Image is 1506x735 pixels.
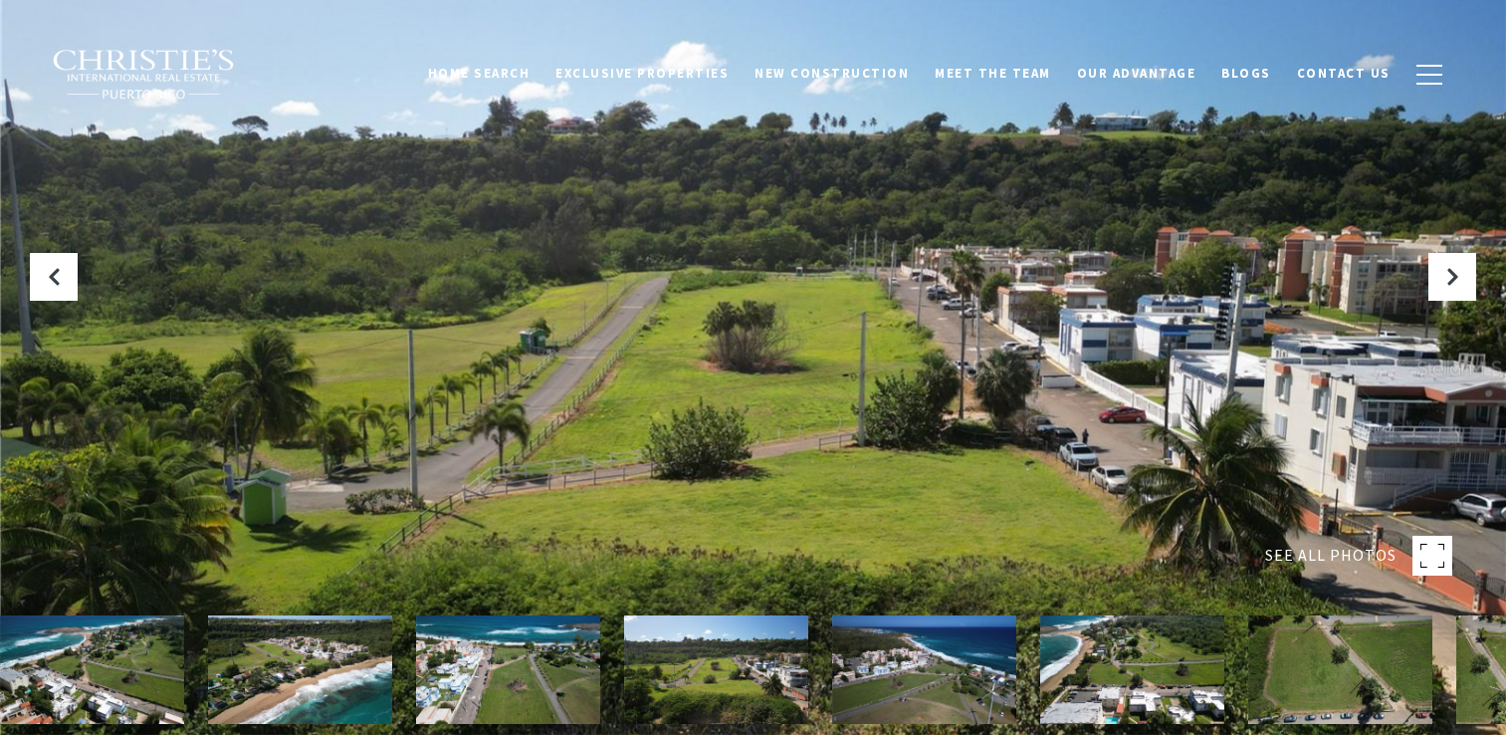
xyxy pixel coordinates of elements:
[555,65,729,82] span: Exclusive Properties
[1265,543,1397,569] span: SEE ALL PHOTOS
[1208,55,1284,93] a: Blogs
[742,55,922,93] a: New Construction
[922,55,1064,93] a: Meet the Team
[1077,65,1196,82] span: Our Advantage
[208,615,392,724] img: CARR. 466, KM. 9 INT
[1064,55,1209,93] a: Our Advantage
[416,615,600,724] img: CARR. 466, KM. 9 INT
[1403,46,1455,104] button: button
[1297,65,1391,82] span: Contact Us
[415,55,543,93] a: Home Search
[624,615,808,724] img: CARR. 466, KM. 9 INT
[1428,253,1476,301] button: Next Slide
[754,65,909,82] span: New Construction
[1221,65,1271,82] span: Blogs
[1040,615,1224,724] img: CARR. 466, KM. 9 INT
[30,253,78,301] button: Previous Slide
[832,615,1016,724] img: CARR. 466, KM. 9 INT
[542,55,742,93] a: Exclusive Properties
[52,49,237,101] img: Christie's International Real Estate black text logo
[1248,615,1432,724] img: CARR. 466, KM. 9 INT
